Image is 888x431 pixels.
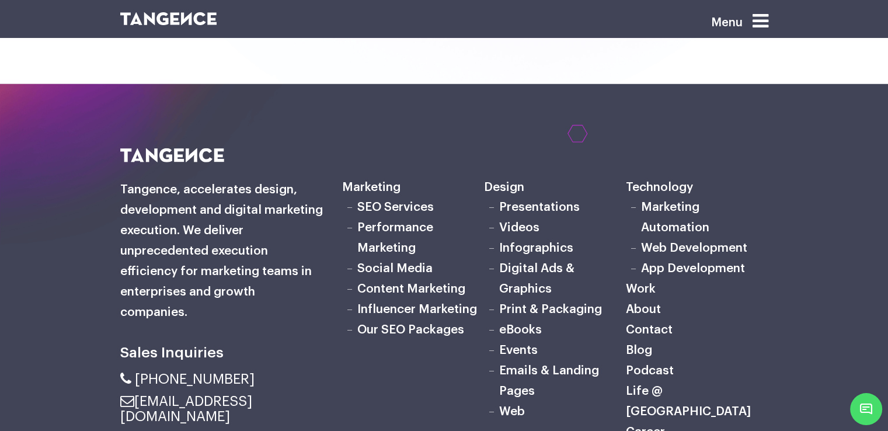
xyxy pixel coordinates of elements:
a: [PHONE_NUMBER] [120,372,255,386]
a: Social Media [357,262,433,274]
a: Print & Packaging [499,303,602,315]
h6: Tangence, accelerates design, development and digital marketing execution. We deliver unprecedent... [120,180,325,323]
a: App Development [641,262,745,274]
h6: Technology [626,178,768,198]
a: About [626,303,661,315]
a: Blog [626,344,652,356]
a: [EMAIL_ADDRESS][DOMAIN_NAME] [120,394,252,423]
h6: Sales Inquiries [120,340,325,365]
a: Contact [626,324,673,336]
span: [PHONE_NUMBER] [135,372,255,386]
a: SEO Services [357,201,434,213]
a: Presentations [499,201,580,213]
a: Web Development [641,242,747,254]
a: Podcast [626,364,674,377]
a: Work [626,283,656,295]
h6: Design [484,178,626,198]
a: Life @ [GEOGRAPHIC_DATA] [626,385,751,418]
a: Digital Ads & Graphics [499,262,574,295]
a: Influencer Marketing [357,303,477,315]
a: Our SEO Packages [357,324,464,336]
a: eBooks [499,324,542,336]
img: logo SVG [120,12,217,25]
h6: Marketing [342,178,484,198]
a: Events [499,344,538,356]
span: Chat Widget [850,393,882,425]
a: Emails & Landing Pages [499,364,599,397]
a: Performance Marketing [357,221,433,254]
a: Infographics [499,242,573,254]
a: Content Marketing [357,283,465,295]
a: Videos [499,221,539,234]
a: Marketing Automation [641,201,709,234]
a: Web [499,405,525,418]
